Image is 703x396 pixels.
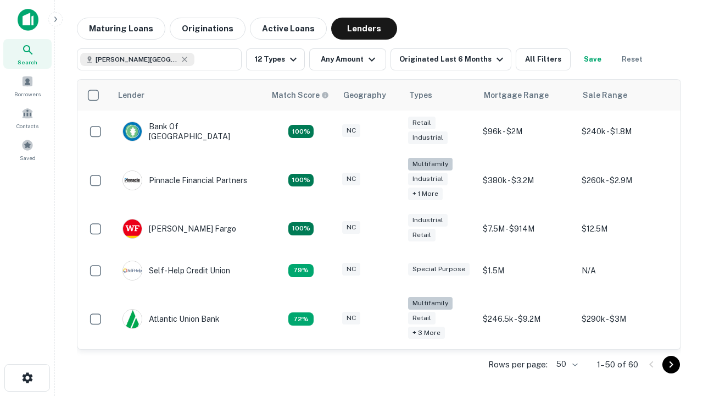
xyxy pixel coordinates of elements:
[122,170,247,190] div: Pinnacle Financial Partners
[408,158,453,170] div: Multifamily
[390,48,511,70] button: Originated Last 6 Months
[288,264,314,277] div: Matching Properties: 11, hasApolloMatch: undefined
[265,80,337,111] th: Capitalize uses an advanced AI algorithm to match your search with the best lender. The match sco...
[246,48,305,70] button: 12 Types
[583,89,627,102] div: Sale Range
[408,312,436,324] div: Retail
[331,18,397,40] button: Lenders
[123,219,142,238] img: picture
[122,122,254,141] div: Bank Of [GEOGRAPHIC_DATA]
[123,261,142,280] img: picture
[576,111,675,152] td: $240k - $1.8M
[342,124,360,137] div: NC
[111,80,265,111] th: Lender
[122,309,220,329] div: Atlantic Union Bank
[14,90,41,98] span: Borrowers
[408,131,448,144] div: Industrial
[488,358,548,371] p: Rows per page:
[250,18,327,40] button: Active Loans
[408,327,445,339] div: + 3 more
[399,53,506,66] div: Originated Last 6 Months
[123,310,142,328] img: picture
[408,188,443,200] div: + 1 more
[408,263,470,276] div: Special Purpose
[484,89,549,102] div: Mortgage Range
[96,54,178,64] span: [PERSON_NAME][GEOGRAPHIC_DATA], [GEOGRAPHIC_DATA]
[16,122,38,130] span: Contacts
[477,111,576,152] td: $96k - $2M
[477,208,576,250] td: $7.5M - $914M
[408,117,436,129] div: Retail
[288,312,314,326] div: Matching Properties: 10, hasApolloMatch: undefined
[3,103,52,133] a: Contacts
[516,48,571,70] button: All Filters
[662,356,680,373] button: Go to next page
[3,39,52,69] a: Search
[409,89,432,102] div: Types
[342,173,360,185] div: NC
[408,214,448,227] div: Industrial
[576,250,675,291] td: N/A
[477,346,576,388] td: $200k - $3.3M
[170,18,246,40] button: Originations
[3,135,52,164] a: Saved
[309,48,386,70] button: Any Amount
[77,18,165,40] button: Maturing Loans
[123,171,142,190] img: picture
[408,229,436,241] div: Retail
[3,71,52,101] a: Borrowers
[552,356,579,372] div: 50
[18,9,38,31] img: capitalize-icon.png
[118,89,144,102] div: Lender
[288,222,314,235] div: Matching Properties: 15, hasApolloMatch: undefined
[343,89,386,102] div: Geography
[576,208,675,250] td: $12.5M
[342,221,360,234] div: NC
[597,358,638,371] p: 1–50 of 60
[576,291,675,347] td: $290k - $3M
[648,273,703,326] iframe: Chat Widget
[288,174,314,187] div: Matching Properties: 25, hasApolloMatch: undefined
[122,219,236,239] div: [PERSON_NAME] Fargo
[477,152,576,208] td: $380k - $3.2M
[575,48,610,70] button: Save your search to get updates of matches that match your search criteria.
[408,173,448,185] div: Industrial
[576,80,675,111] th: Sale Range
[615,48,650,70] button: Reset
[18,58,37,67] span: Search
[576,152,675,208] td: $260k - $2.9M
[477,291,576,347] td: $246.5k - $9.2M
[272,89,327,101] h6: Match Score
[403,80,477,111] th: Types
[342,263,360,276] div: NC
[477,250,576,291] td: $1.5M
[408,297,453,310] div: Multifamily
[477,80,576,111] th: Mortgage Range
[337,80,403,111] th: Geography
[576,346,675,388] td: $480k - $3.1M
[122,261,230,280] div: Self-help Credit Union
[272,89,329,101] div: Capitalize uses an advanced AI algorithm to match your search with the best lender. The match sco...
[342,312,360,324] div: NC
[123,122,142,141] img: picture
[288,125,314,138] div: Matching Properties: 14, hasApolloMatch: undefined
[20,153,36,162] span: Saved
